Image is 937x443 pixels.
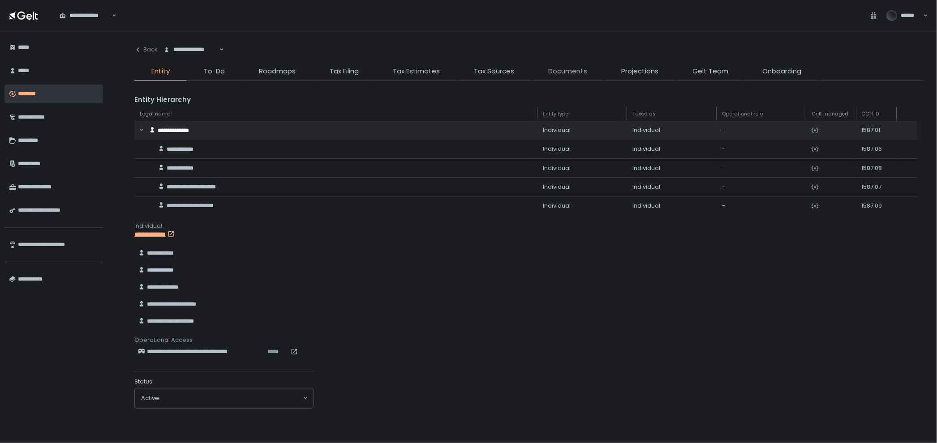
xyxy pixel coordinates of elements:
[722,111,763,117] span: Operational role
[134,40,158,59] button: Back
[204,66,225,77] span: To-Do
[632,164,711,172] div: Individual
[543,164,622,172] div: Individual
[632,126,711,134] div: Individual
[330,66,359,77] span: Tax Filing
[632,145,711,153] div: Individual
[259,66,296,77] span: Roadmaps
[543,111,568,117] span: Entity type
[862,164,891,172] div: 1587.08
[862,111,879,117] span: CCH ID
[632,183,711,191] div: Individual
[812,111,849,117] span: Gelt managed
[692,66,728,77] span: Gelt Team
[134,46,158,54] div: Back
[543,145,622,153] div: Individual
[135,388,313,408] div: Search for option
[722,126,801,134] div: -
[722,183,801,191] div: -
[393,66,440,77] span: Tax Estimates
[722,145,801,153] div: -
[474,66,514,77] span: Tax Sources
[543,202,622,210] div: Individual
[722,202,801,210] div: -
[134,336,924,344] div: Operational Access
[548,66,587,77] span: Documents
[862,183,891,191] div: 1587.07
[218,45,219,54] input: Search for option
[722,164,801,172] div: -
[151,66,170,77] span: Entity
[632,111,656,117] span: Taxed as
[158,40,224,59] div: Search for option
[632,202,711,210] div: Individual
[543,183,622,191] div: Individual
[862,202,891,210] div: 1587.09
[134,222,924,230] div: Individual
[141,394,159,402] span: active
[762,66,802,77] span: Onboarding
[54,6,116,25] div: Search for option
[140,111,170,117] span: Legal name
[621,66,658,77] span: Projections
[543,126,622,134] div: Individual
[862,126,891,134] div: 1587.01
[134,378,152,386] span: Status
[159,394,302,403] input: Search for option
[134,95,924,105] div: Entity Hierarchy
[862,145,891,153] div: 1587.06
